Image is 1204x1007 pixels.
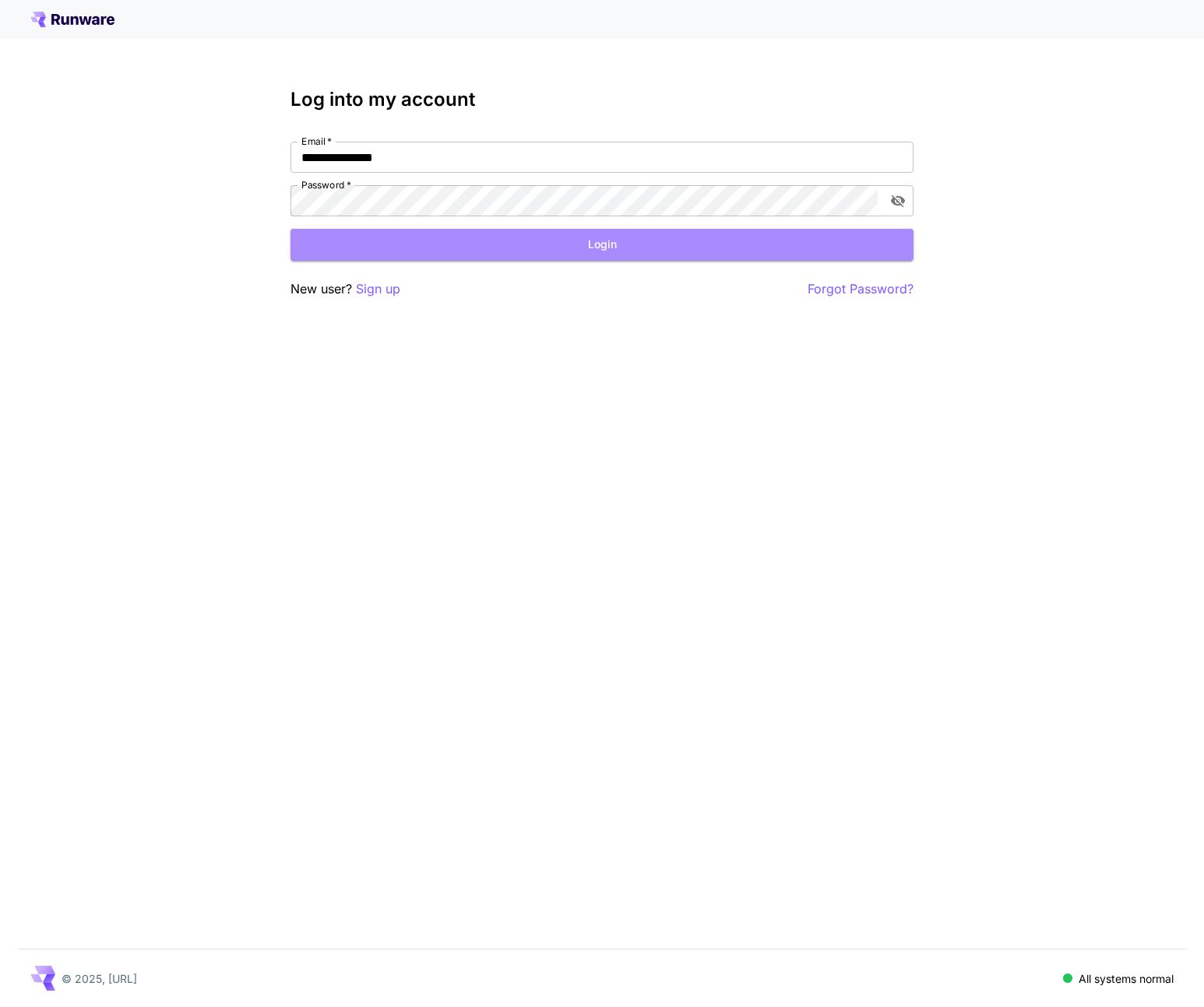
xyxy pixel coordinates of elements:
button: toggle password visibility [884,187,912,215]
p: New user? [290,279,400,299]
label: Email [301,135,332,148]
button: Login [290,229,914,261]
button: Forgot Password? [808,279,914,299]
label: Password [301,178,351,191]
p: All systems normal [1079,970,1174,987]
h3: Log into my account [290,89,914,111]
button: Sign up [356,279,400,299]
p: © 2025, [URL] [62,970,137,987]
